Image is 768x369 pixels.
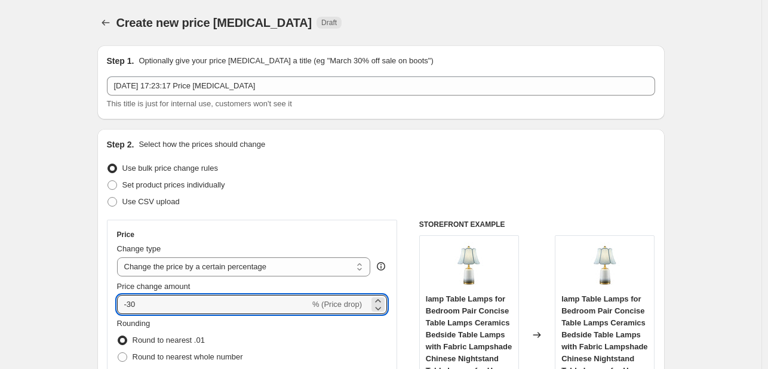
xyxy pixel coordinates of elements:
span: Create new price [MEDICAL_DATA] [116,16,312,29]
span: Round to nearest whole number [133,352,243,361]
h2: Step 2. [107,139,134,150]
span: Price change amount [117,282,191,291]
img: 31kdImr4wSL_80x.jpg [581,242,629,290]
div: help [375,260,387,272]
p: Optionally give your price [MEDICAL_DATA] a title (eg "March 30% off sale on boots") [139,55,433,67]
span: Use bulk price change rules [122,164,218,173]
span: Draft [321,18,337,27]
span: Change type [117,244,161,253]
h3: Price [117,230,134,239]
button: Price change jobs [97,14,114,31]
span: Rounding [117,319,150,328]
input: -15 [117,295,310,314]
span: Round to nearest .01 [133,336,205,345]
span: % (Price drop) [312,300,362,309]
p: Select how the prices should change [139,139,265,150]
span: Use CSV upload [122,197,180,206]
h2: Step 1. [107,55,134,67]
h6: STOREFRONT EXAMPLE [419,220,655,229]
input: 30% off holiday sale [107,76,655,96]
span: Set product prices individually [122,180,225,189]
img: 31kdImr4wSL_80x.jpg [445,242,493,290]
span: This title is just for internal use, customers won't see it [107,99,292,108]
